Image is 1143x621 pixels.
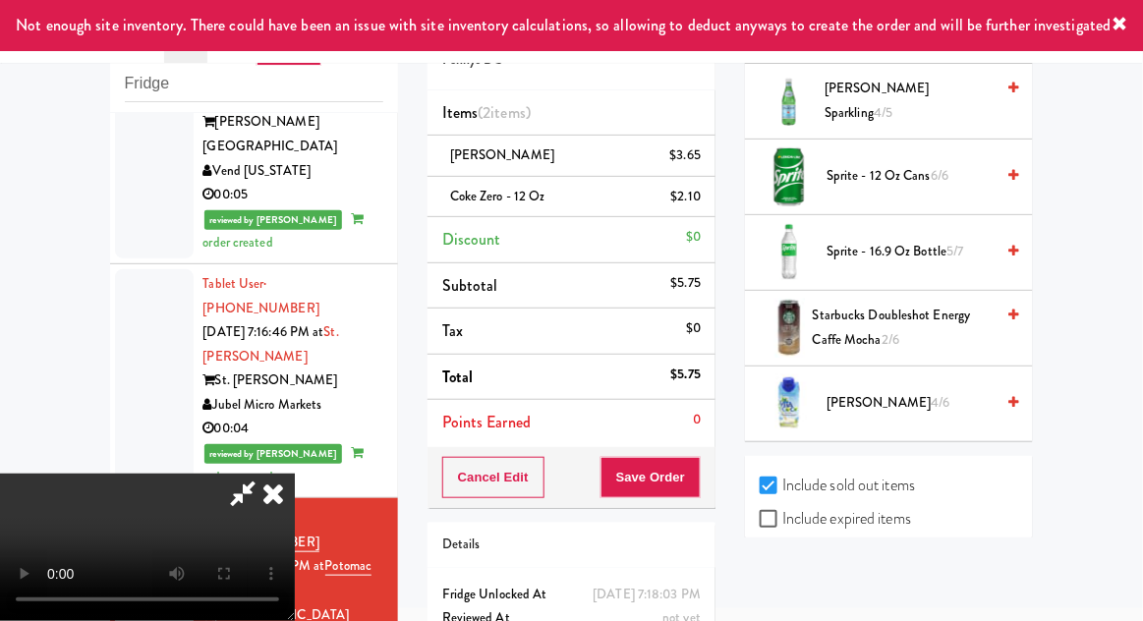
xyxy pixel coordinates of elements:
[671,363,702,387] div: $5.75
[110,264,398,498] li: Tablet User· [PHONE_NUMBER][DATE] 7:16:46 PM atSt. [PERSON_NAME]St. [PERSON_NAME]Jubel Micro Mark...
[827,164,994,189] span: Sprite - 12 oz cans
[825,77,994,125] span: [PERSON_NAME] Sparkling
[600,457,701,498] button: Save Order
[805,304,1019,352] div: Starbucks Doubleshot Energy Caffe Mocha2/6
[442,366,474,388] span: Total
[204,210,343,230] span: reviewed by [PERSON_NAME]
[931,393,949,412] span: 4/6
[442,101,531,124] span: Items
[204,444,343,464] span: reviewed by [PERSON_NAME]
[819,240,1018,264] div: Sprite - 16.9 oz Bottle5/7
[203,322,339,366] a: St. [PERSON_NAME]
[693,408,701,432] div: 0
[686,225,701,250] div: $0
[442,411,531,433] span: Points Earned
[931,166,948,185] span: 6/6
[203,368,383,393] div: St. [PERSON_NAME]
[760,504,911,534] label: Include expired items
[491,101,527,124] ng-pluralize: items
[593,583,701,607] div: [DATE] 7:18:03 PM
[671,185,702,209] div: $2.10
[817,77,1018,125] div: [PERSON_NAME] Sparkling4/5
[16,14,1111,36] span: Not enough site inventory. There could have been an issue with site inventory calculations, so al...
[671,271,702,296] div: $5.75
[450,187,545,205] span: Coke Zero - 12 oz
[450,145,554,164] span: [PERSON_NAME]
[882,330,899,349] span: 2/6
[203,274,319,317] span: · [PHONE_NUMBER]
[827,240,994,264] span: Sprite - 16.9 oz Bottle
[760,512,782,528] input: Include expired items
[819,164,1018,189] div: Sprite - 12 oz cans6/6
[813,304,994,352] span: Starbucks Doubleshot Energy Caffe Mocha
[760,479,782,494] input: Include sold out items
[203,183,383,207] div: 00:05
[203,417,383,441] div: 00:04
[760,471,915,500] label: Include sold out items
[442,53,701,68] h5: Pennys DC
[442,533,701,557] div: Details
[442,274,498,297] span: Subtotal
[686,316,701,341] div: $0
[125,66,383,102] input: Search vision orders
[203,393,383,418] div: Jubel Micro Markets
[874,103,892,122] span: 4/5
[819,391,1018,416] div: [PERSON_NAME]4/6
[442,583,701,607] div: Fridge Unlocked At
[442,319,463,342] span: Tax
[670,143,702,168] div: $3.65
[203,322,324,341] span: [DATE] 7:16:46 PM at
[827,391,994,416] span: [PERSON_NAME]
[946,242,963,260] span: 5/7
[442,228,501,251] span: Discount
[442,457,544,498] button: Cancel Edit
[203,110,383,158] div: [PERSON_NAME][GEOGRAPHIC_DATA]
[203,159,383,184] div: Vend [US_STATE]
[203,274,319,317] a: Tablet User· [PHONE_NUMBER]
[478,101,531,124] span: (2 )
